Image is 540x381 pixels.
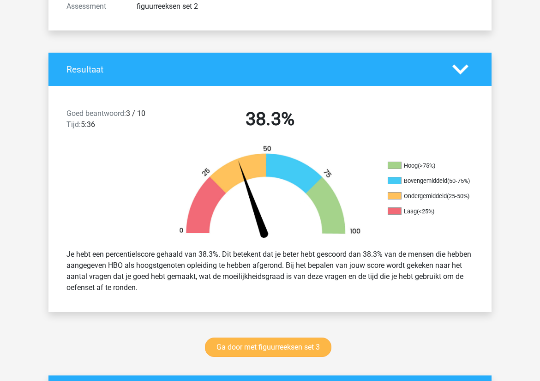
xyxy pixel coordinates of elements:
[388,192,480,200] li: Ondergemiddeld
[172,108,368,130] h2: 38.3%
[447,193,469,200] div: (25-50%)
[447,177,470,184] div: (50-75%)
[66,64,438,75] h4: Resultaat
[418,162,435,169] div: (>75%)
[130,1,270,12] div: figuurreeksen set 2
[60,1,130,12] div: Assessment
[60,245,480,297] div: Je hebt een percentielscore gehaald van 38.3%. Dit betekent dat je beter hebt gescoord dan 38.3% ...
[388,207,480,216] li: Laag
[66,120,81,129] span: Tijd:
[388,162,480,170] li: Hoog
[205,338,331,357] a: Ga door met figuurreeksen set 3
[166,145,374,242] img: 38.c81ac9a22bb6.png
[66,109,126,118] span: Goed beantwoord:
[417,208,434,215] div: (<25%)
[388,177,480,185] li: Bovengemiddeld
[60,108,165,134] div: 3 / 10 5:36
